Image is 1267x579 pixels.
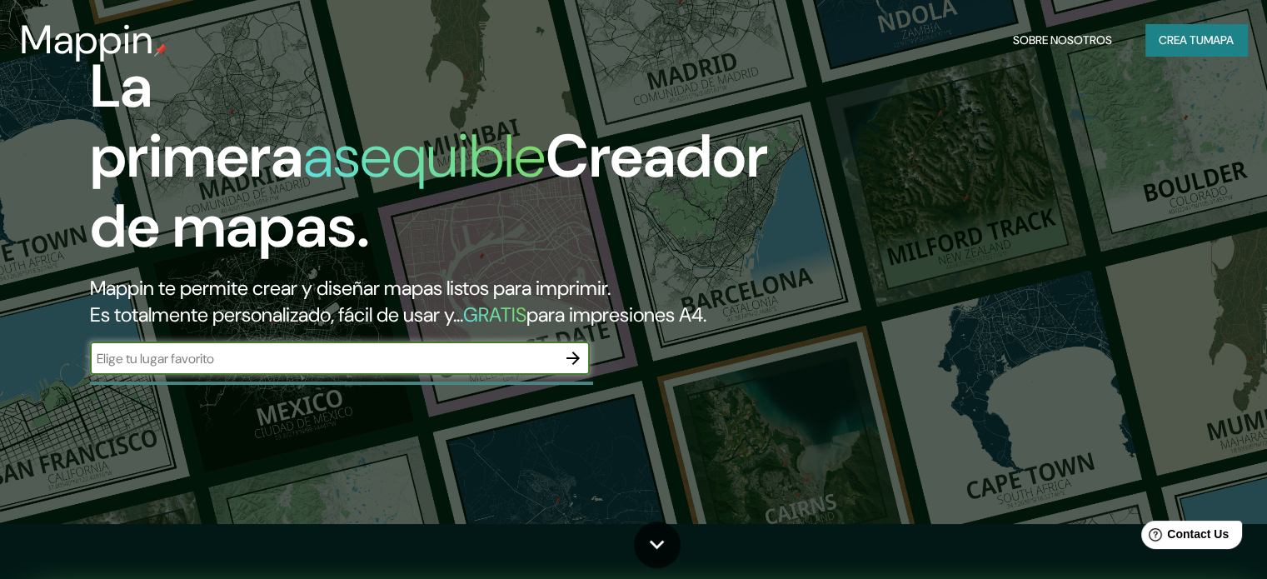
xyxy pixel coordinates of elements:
[90,349,556,368] input: Elige tu lugar favorito
[1159,32,1204,47] font: Crea tu
[90,302,463,327] font: Es totalmente personalizado, fácil de usar y...
[90,275,611,301] font: Mappin te permite crear y diseñar mapas listos para imprimir.
[1013,32,1112,47] font: Sobre nosotros
[303,117,546,195] font: asequible
[1204,32,1234,47] font: mapa
[1145,24,1247,56] button: Crea tumapa
[154,43,167,57] img: pin de mapeo
[90,117,768,265] font: Creador de mapas.
[526,302,706,327] font: para impresiones A4.
[1006,24,1119,56] button: Sobre nosotros
[90,47,303,195] font: La primera
[1119,514,1249,561] iframe: Help widget launcher
[463,302,526,327] font: GRATIS
[20,13,154,66] font: Mappin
